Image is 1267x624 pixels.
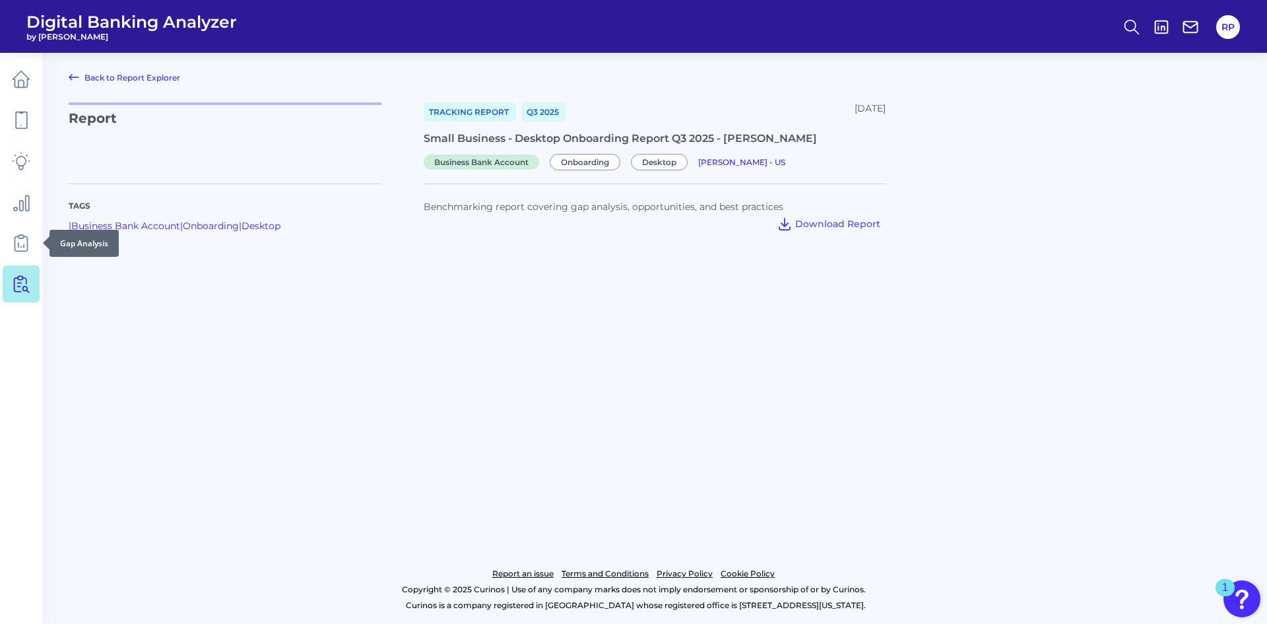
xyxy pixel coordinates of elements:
span: | [69,220,71,232]
a: Terms and Conditions [562,566,649,582]
a: Desktop [631,155,693,168]
a: Desktop [242,220,280,232]
a: Back to Report Explorer [69,69,180,85]
span: | [239,220,242,232]
a: Q3 2025 [521,102,566,121]
span: Onboarding [550,154,620,170]
div: [DATE] [855,102,886,121]
p: Curinos is a company registered in [GEOGRAPHIC_DATA] whose registered office is [STREET_ADDRESS][... [69,598,1202,613]
p: Report [69,102,381,168]
button: RP [1216,15,1240,39]
a: Tracking Report [424,102,516,121]
div: 1 [1222,588,1228,605]
a: Onboarding [550,155,626,168]
div: Gap Analysis [49,230,119,257]
p: Copyright © 2025 Curinos | Use of any company marks does not imply endorsement or sponsorship of ... [65,582,1202,598]
a: Business Bank Account [71,220,180,232]
button: Download Report [771,213,886,234]
p: Tags [69,200,381,212]
a: Onboarding [183,220,239,232]
span: | [180,220,183,232]
span: Digital Banking Analyzer [26,12,237,32]
span: Business Bank Account [424,155,539,170]
a: Cookie Policy [721,566,775,582]
button: Open Resource Center, 1 new notification [1223,580,1260,617]
a: Privacy Policy [657,566,713,582]
span: Desktop [631,154,688,170]
span: [PERSON_NAME] - US [698,157,785,167]
span: Benchmarking report covering gap analysis, opportunities, and best practices [424,201,783,213]
span: Download Report [795,218,880,230]
a: [PERSON_NAME] - US [698,155,785,168]
span: by [PERSON_NAME] [26,32,237,42]
a: Business Bank Account [424,155,544,168]
div: Small Business - Desktop Onboarding Report Q3 2025 - [PERSON_NAME] [424,132,886,145]
a: Report an issue [492,566,554,582]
